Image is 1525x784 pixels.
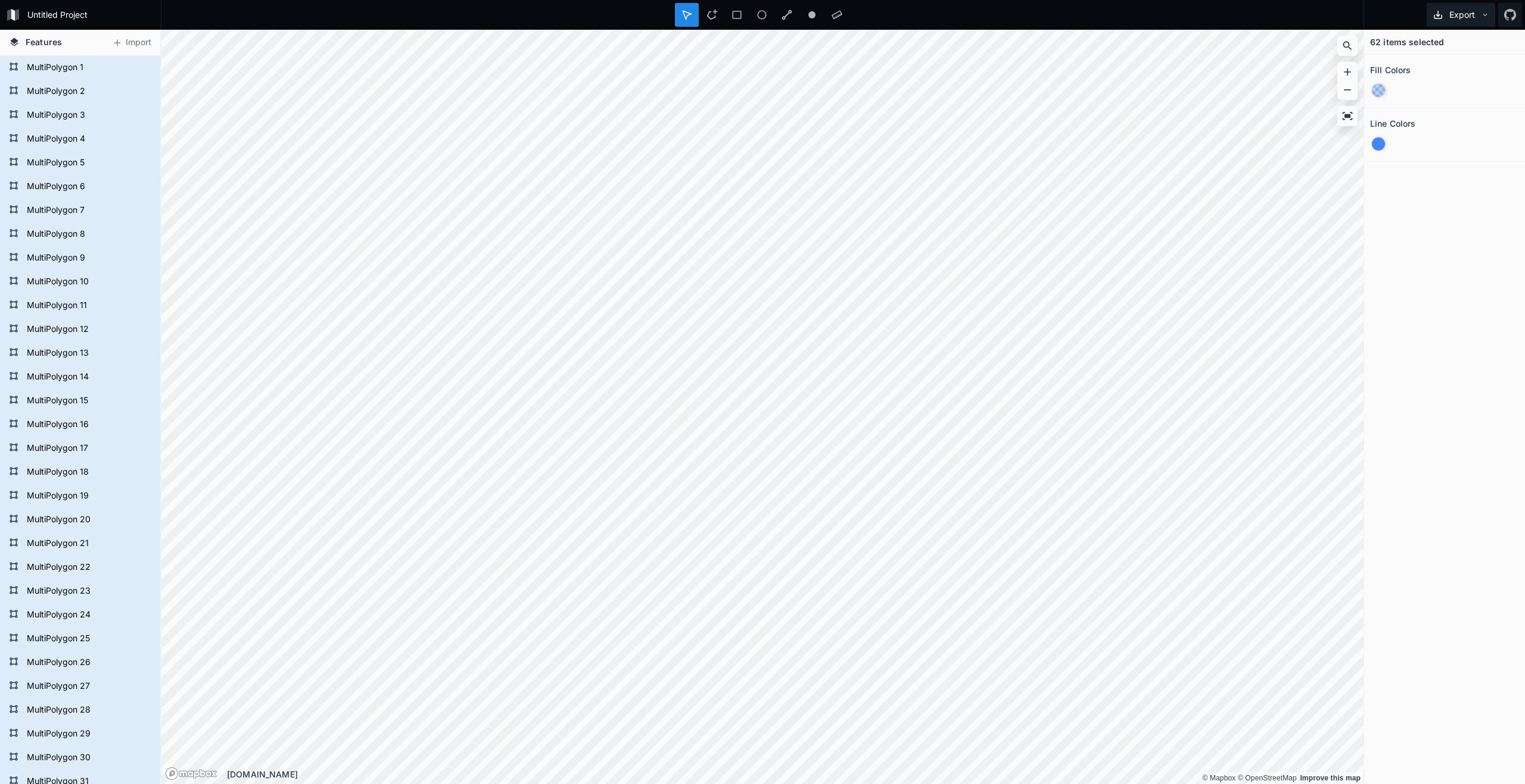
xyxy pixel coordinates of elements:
a: OpenStreetMap [1238,774,1297,782]
h4: 62 items selected [1370,36,1444,48]
span: Features [26,36,62,48]
h2: Fill Colors [1370,61,1411,79]
button: Export [1427,3,1495,27]
a: Mapbox logo [165,767,217,780]
div: [DOMAIN_NAME] [227,768,1364,780]
a: Mapbox [1202,774,1235,782]
h2: Line Colors [1370,114,1416,133]
button: Import [106,33,157,52]
a: Map feedback [1300,774,1361,782]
